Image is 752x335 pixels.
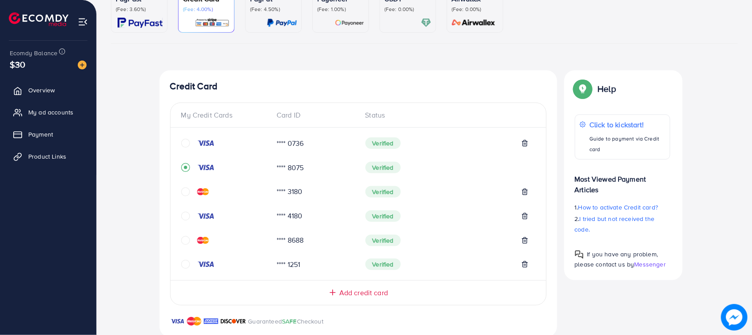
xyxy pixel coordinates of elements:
[421,18,431,28] img: card
[10,49,57,57] span: Ecomdy Balance
[365,137,401,149] span: Verified
[197,237,209,244] img: credit
[28,86,55,95] span: Overview
[187,316,201,327] img: brand
[634,260,666,269] span: Messenger
[7,126,90,143] a: Payment
[365,259,401,270] span: Verified
[78,17,88,27] img: menu
[575,213,670,235] p: 2.
[248,316,324,327] p: Guaranteed Checkout
[365,162,401,173] span: Verified
[181,236,190,245] svg: circle
[339,288,388,298] span: Add credit card
[7,81,90,99] a: Overview
[575,214,655,234] span: I tried but not received the code.
[365,186,401,198] span: Verified
[197,140,215,147] img: credit
[9,12,68,26] img: logo
[116,6,163,13] p: (Fee: 3.60%)
[197,261,215,268] img: credit
[181,187,190,196] svg: circle
[250,6,297,13] p: (Fee: 4.50%)
[78,61,87,69] img: image
[28,152,66,161] span: Product Links
[181,260,190,269] svg: circle
[204,316,218,327] img: brand
[384,6,431,13] p: (Fee: 0.00%)
[721,304,747,330] img: image
[28,108,73,117] span: My ad accounts
[575,81,591,97] img: Popup guide
[7,103,90,121] a: My ad accounts
[270,110,358,120] div: Card ID
[181,163,190,172] svg: record circle
[589,133,665,155] p: Guide to payment via Credit card
[181,212,190,221] svg: circle
[575,167,670,195] p: Most Viewed Payment Articles
[358,110,536,120] div: Status
[195,18,230,28] img: card
[7,148,90,165] a: Product Links
[197,188,209,195] img: credit
[598,84,616,94] p: Help
[10,58,25,71] span: $30
[578,203,658,212] span: How to activate Credit card?
[317,6,364,13] p: (Fee: 1.00%)
[449,18,498,28] img: card
[365,210,401,222] span: Verified
[197,213,215,220] img: credit
[28,130,53,139] span: Payment
[170,81,547,92] h4: Credit Card
[589,119,665,130] p: Click to kickstart!
[452,6,498,13] p: (Fee: 0.00%)
[267,18,297,28] img: card
[335,18,364,28] img: card
[183,6,230,13] p: (Fee: 4.00%)
[575,250,584,259] img: Popup guide
[170,316,185,327] img: brand
[220,316,246,327] img: brand
[282,317,297,326] span: SAFE
[181,139,190,148] svg: circle
[365,235,401,246] span: Verified
[197,164,215,171] img: credit
[181,110,270,120] div: My Credit Cards
[575,250,658,269] span: If you have any problem, please contact us by
[575,202,670,213] p: 1.
[118,18,163,28] img: card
